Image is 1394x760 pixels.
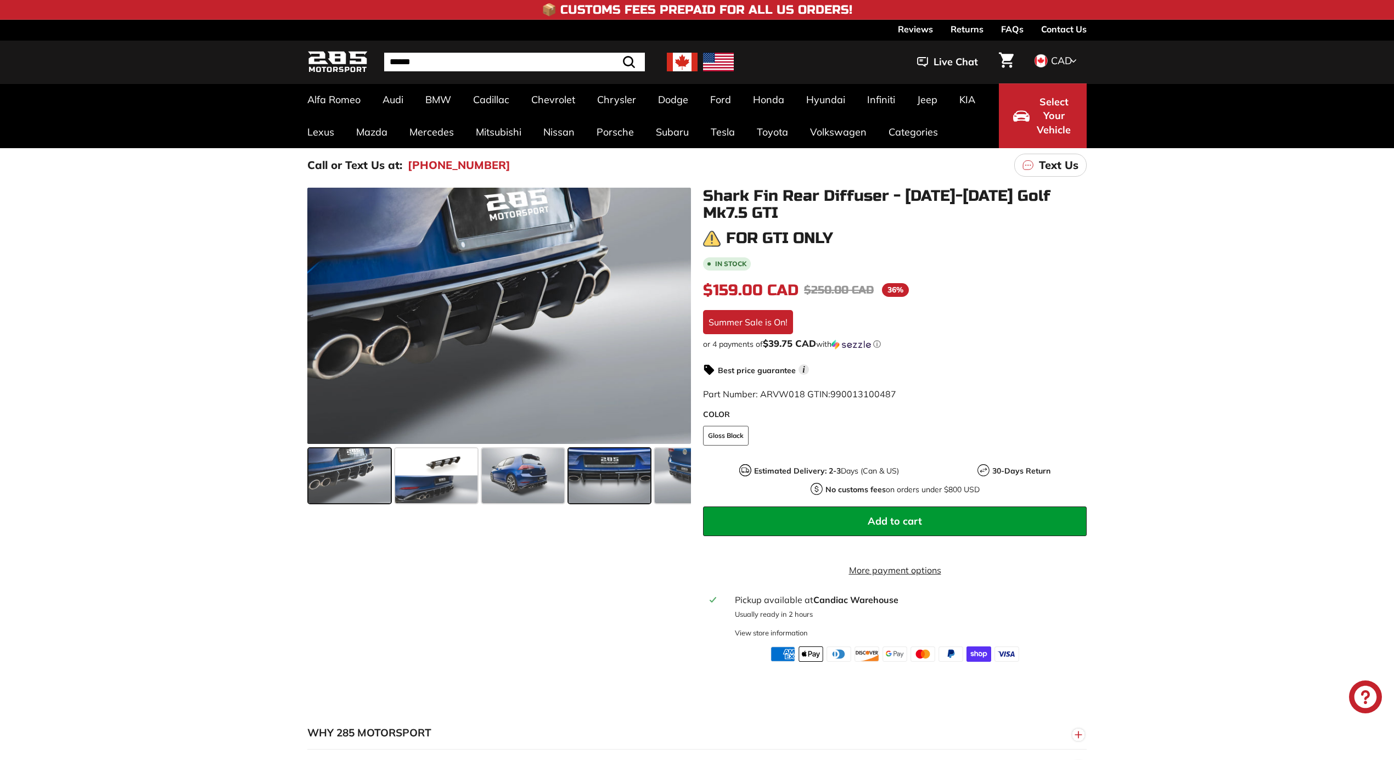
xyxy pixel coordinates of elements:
a: Nissan [532,116,586,148]
span: $250.00 CAD [804,283,874,297]
a: Lexus [296,116,345,148]
a: Contact Us [1041,20,1087,38]
span: 36% [882,283,909,297]
a: Audi [372,83,414,116]
span: Part Number: ARVW018 GTIN: [703,389,896,399]
a: Cadillac [462,83,520,116]
img: Logo_285_Motorsport_areodynamics_components [307,49,368,75]
a: Hyundai [795,83,856,116]
p: Usually ready in 2 hours [735,609,1080,620]
p: Days (Can & US) [754,465,899,477]
a: Chrysler [586,83,647,116]
span: Add to cart [868,515,922,527]
a: KIA [948,83,986,116]
span: Live Chat [934,55,978,69]
p: Call or Text Us at: [307,157,402,173]
span: CAD [1051,54,1072,67]
a: Alfa Romeo [296,83,372,116]
a: Returns [951,20,983,38]
a: Reviews [898,20,933,38]
strong: Candiac Warehouse [813,594,898,605]
span: i [799,364,809,375]
b: In stock [715,261,746,267]
a: Honda [742,83,795,116]
button: Select Your Vehicle [999,83,1087,148]
div: Summer Sale is On! [703,310,793,334]
a: FAQs [1001,20,1024,38]
h1: Shark Fin Rear Diffuser - [DATE]-[DATE] Golf Mk7.5 GTI [703,188,1087,222]
img: discover [855,646,879,662]
label: COLOR [703,409,1087,420]
a: Cart [992,43,1020,81]
div: View store information [735,628,808,638]
a: Text Us [1014,154,1087,177]
a: More payment options [703,564,1087,577]
h3: For GTI only [726,230,833,247]
inbox-online-store-chat: Shopify online store chat [1346,680,1385,716]
a: Dodge [647,83,699,116]
p: Text Us [1039,157,1078,173]
h4: 📦 Customs Fees Prepaid for All US Orders! [542,3,852,16]
strong: No customs fees [825,485,886,494]
img: warning.png [703,230,721,247]
a: Porsche [586,116,645,148]
button: WHY 285 MOTORSPORT [307,717,1087,750]
a: Toyota [746,116,799,148]
a: [PHONE_NUMBER] [408,157,510,173]
img: diners_club [827,646,851,662]
a: Volkswagen [799,116,878,148]
span: $39.75 CAD [763,337,816,349]
img: apple_pay [799,646,823,662]
div: or 4 payments of with [703,339,1087,350]
a: Tesla [700,116,746,148]
a: Chevrolet [520,83,586,116]
a: Infiniti [856,83,906,116]
a: BMW [414,83,462,116]
img: Sezzle [831,340,871,350]
strong: Best price guarantee [718,365,796,375]
a: Mercedes [398,116,465,148]
img: google_pay [883,646,907,662]
a: Jeep [906,83,948,116]
a: Ford [699,83,742,116]
span: $159.00 CAD [703,281,799,300]
a: Mazda [345,116,398,148]
strong: 30-Days Return [992,466,1050,476]
p: on orders under $800 USD [825,484,980,496]
div: or 4 payments of$39.75 CADwithSezzle Click to learn more about Sezzle [703,339,1087,350]
a: Subaru [645,116,700,148]
button: Live Chat [903,48,992,76]
button: Add to cart [703,506,1087,536]
img: american_express [771,646,795,662]
img: master [910,646,935,662]
strong: Estimated Delivery: 2-3 [754,466,841,476]
input: Search [384,53,645,71]
a: Mitsubishi [465,116,532,148]
span: Select Your Vehicle [1035,95,1072,137]
a: Categories [878,116,949,148]
img: shopify_pay [966,646,991,662]
img: visa [994,646,1019,662]
span: 990013100487 [830,389,896,399]
div: Pickup available at [735,593,1080,606]
img: paypal [938,646,963,662]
